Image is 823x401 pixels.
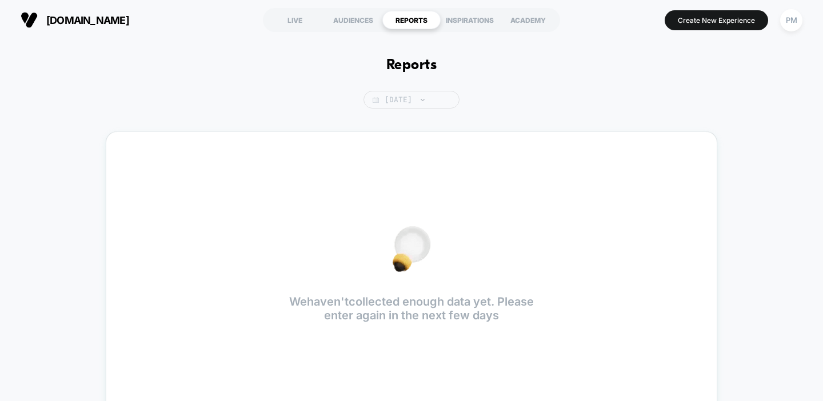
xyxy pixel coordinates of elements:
img: Visually logo [21,11,38,29]
div: INSPIRATIONS [441,11,499,29]
div: PM [780,9,802,31]
span: [DATE] [363,91,460,109]
img: end [421,99,425,101]
img: calendar [373,97,379,103]
div: LIVE [266,11,324,29]
button: PM [777,9,806,32]
span: [DOMAIN_NAME] [46,14,129,26]
h1: Reports [386,57,437,74]
div: AUDIENCES [324,11,382,29]
button: Create New Experience [665,10,768,30]
img: no_data [393,226,431,272]
p: We haven't collected enough data yet. Please enter again in the next few days [289,295,534,322]
button: [DOMAIN_NAME] [17,11,133,29]
div: REPORTS [382,11,441,29]
div: ACADEMY [499,11,557,29]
